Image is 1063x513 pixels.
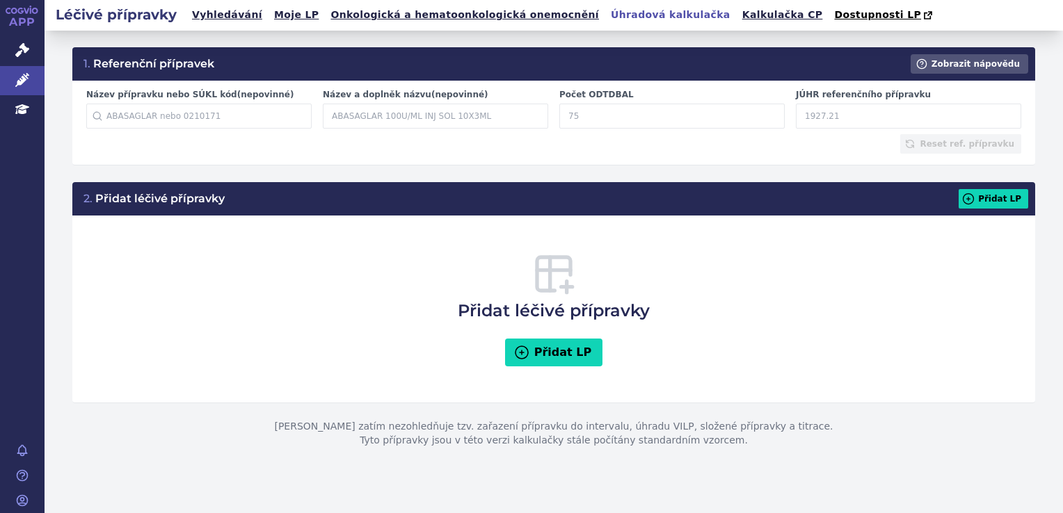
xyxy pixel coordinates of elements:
[83,192,93,205] span: 2.
[796,89,1021,101] label: JÚHR referenčního přípravku
[431,90,488,99] span: (nepovinné)
[323,104,548,129] input: ABASAGLAR 100U/ML INJ SOL 10X3ML
[830,6,939,25] a: Dostupnosti LP
[559,104,785,129] input: 75
[326,6,603,24] a: Onkologická a hematoonkologická onemocnění
[834,9,921,20] span: Dostupnosti LP
[270,6,323,24] a: Moje LP
[72,403,1035,464] p: [PERSON_NAME] zatím nezohledňuje tzv. zařazení přípravku do intervalu, úhradu VILP, složené přípr...
[911,54,1028,74] button: Zobrazit nápovědu
[83,57,90,70] span: 1.
[237,90,294,99] span: (nepovinné)
[796,104,1021,129] input: 1927.21
[83,191,225,206] h3: Přidat léčivé přípravky
[188,6,266,24] a: Vyhledávání
[559,89,785,101] label: Počet ODTDBAL
[83,56,214,72] h3: Referenční přípravek
[458,252,650,323] h3: Přidat léčivé přípravky
[45,5,188,24] h2: Léčivé přípravky
[505,339,603,366] button: Přidat LP
[86,89,312,101] label: Název přípravku nebo SÚKL kód
[86,104,312,129] input: ABASAGLAR nebo 0210171
[607,6,735,24] a: Úhradová kalkulačka
[959,189,1028,209] button: Přidat LP
[738,6,827,24] a: Kalkulačka CP
[323,89,548,101] label: Název a doplněk názvu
